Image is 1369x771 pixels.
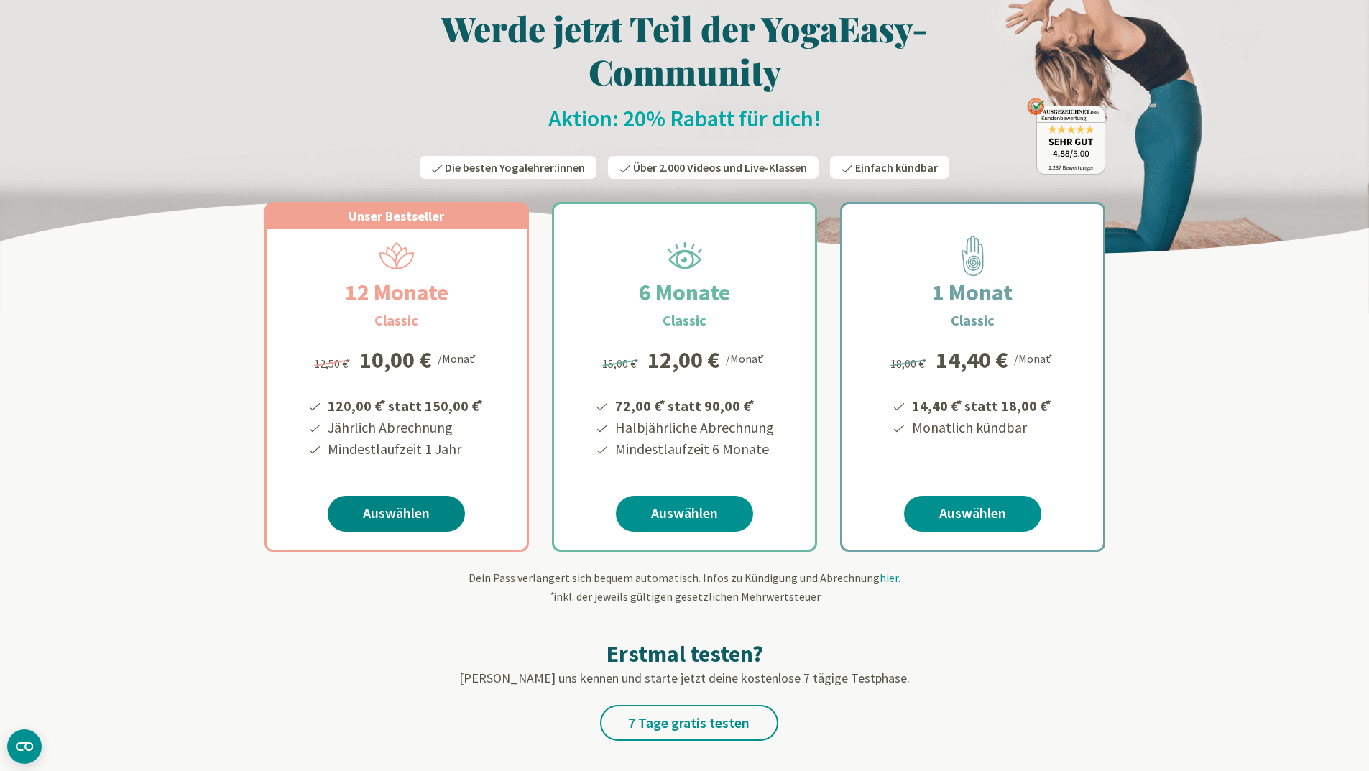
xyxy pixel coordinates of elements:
[1027,98,1105,175] img: ausgezeichnet_badge.png
[951,310,995,331] h3: Classic
[910,417,1054,438] li: Monatlich kündbar
[438,348,479,367] div: /Monat
[910,392,1054,417] li: 14,40 € statt 18,00 €
[326,392,485,417] li: 120,00 € statt 150,00 €
[855,160,938,175] span: Einfach kündbar
[349,208,444,224] span: Unser Bestseller
[326,417,485,438] li: Jährlich Abrechnung
[936,348,1008,371] div: 14,40 €
[445,160,585,175] span: Die besten Yogalehrer:innen
[904,496,1041,532] a: Auswählen
[264,6,1105,93] h1: Werde jetzt Teil der YogaEasy-Community
[602,356,640,371] span: 15,00 €
[310,275,483,310] h2: 12 Monate
[326,438,485,460] li: Mindestlaufzeit 1 Jahr
[613,392,774,417] li: 72,00 € statt 90,00 €
[264,668,1105,688] p: [PERSON_NAME] uns kennen und starte jetzt deine kostenlose 7 tägige Testphase.
[549,589,821,604] span: inkl. der jeweils gültigen gesetzlichen Mehrwertsteuer
[880,571,900,585] span: hier.
[359,348,432,371] div: 10,00 €
[374,310,418,331] h3: Classic
[7,729,42,764] button: CMP-Widget öffnen
[264,640,1105,668] h2: Erstmal testen?
[647,348,720,371] div: 12,00 €
[264,569,1105,605] div: Dein Pass verlängert sich bequem automatisch. Infos zu Kündigung und Abrechnung
[890,356,928,371] span: 18,00 €
[898,275,1047,310] h2: 1 Monat
[663,310,706,331] h3: Classic
[613,438,774,460] li: Mindestlaufzeit 6 Monate
[613,417,774,438] li: Halbjährliche Abrechnung
[616,496,753,532] a: Auswählen
[314,356,352,371] span: 12,50 €
[600,705,778,741] a: 7 Tage gratis testen
[604,275,765,310] h2: 6 Monate
[1014,348,1055,367] div: /Monat
[633,160,807,175] span: Über 2.000 Videos und Live-Klassen
[726,348,767,367] div: /Monat
[328,496,465,532] a: Auswählen
[264,104,1105,133] h2: Aktion: 20% Rabatt für dich!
